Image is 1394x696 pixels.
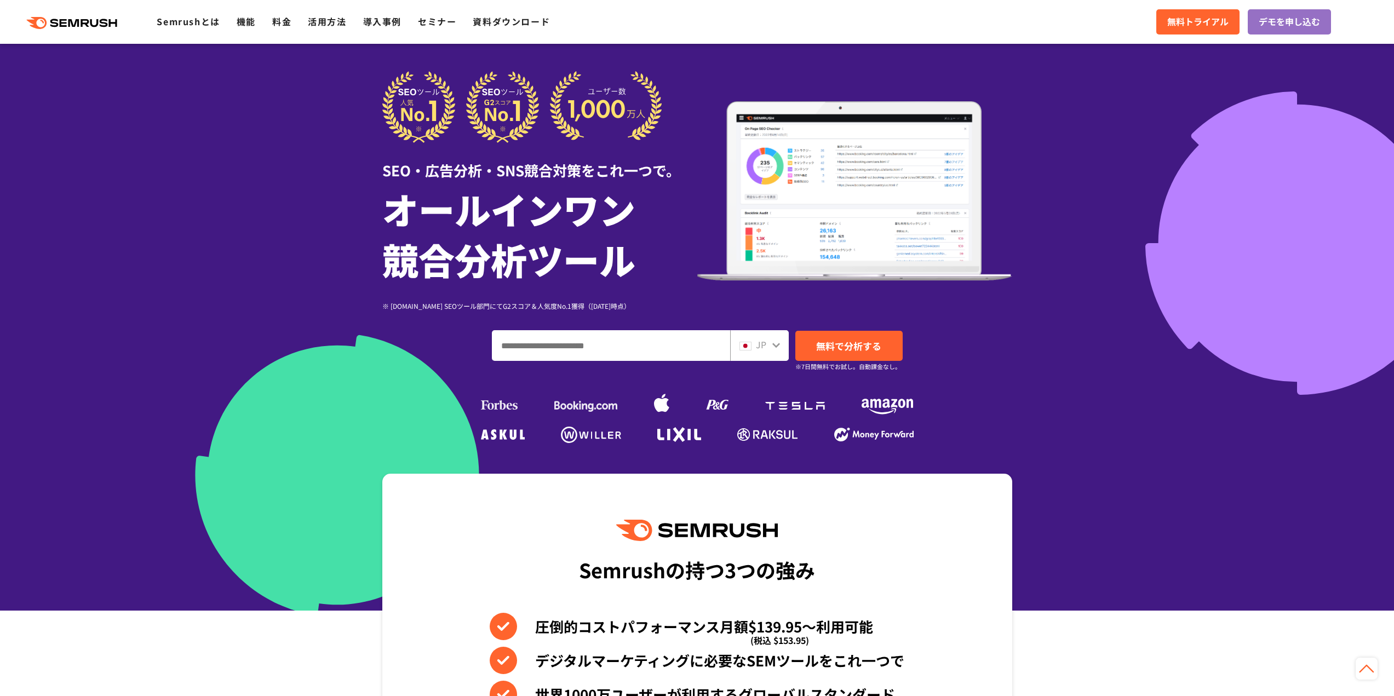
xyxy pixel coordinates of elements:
[363,15,401,28] a: 導入事例
[382,183,697,284] h1: オールインワン 競合分析ツール
[1259,15,1320,29] span: デモを申し込む
[750,626,809,654] span: (税込 $153.95)
[490,647,904,674] li: デジタルマーケティングに必要なSEMツールをこれ一つで
[756,338,766,351] span: JP
[490,613,904,640] li: 圧倒的コストパフォーマンス月額$139.95〜利用可能
[473,15,550,28] a: 資料ダウンロード
[237,15,256,28] a: 機能
[1156,9,1240,34] a: 無料トライアル
[795,331,903,361] a: 無料で分析する
[816,339,881,353] span: 無料で分析する
[382,301,697,311] div: ※ [DOMAIN_NAME] SEOツール部門にてG2スコア＆人気度No.1獲得（[DATE]時点）
[418,15,456,28] a: セミナー
[157,15,220,28] a: Semrushとは
[616,520,777,541] img: Semrush
[492,331,730,360] input: ドメイン、キーワードまたはURLを入力してください
[1167,15,1229,29] span: 無料トライアル
[795,361,901,372] small: ※7日間無料でお試し。自動課金なし。
[382,143,697,181] div: SEO・広告分析・SNS競合対策をこれ一つで。
[272,15,291,28] a: 料金
[579,549,815,590] div: Semrushの持つ3つの強み
[1248,9,1331,34] a: デモを申し込む
[308,15,346,28] a: 活用方法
